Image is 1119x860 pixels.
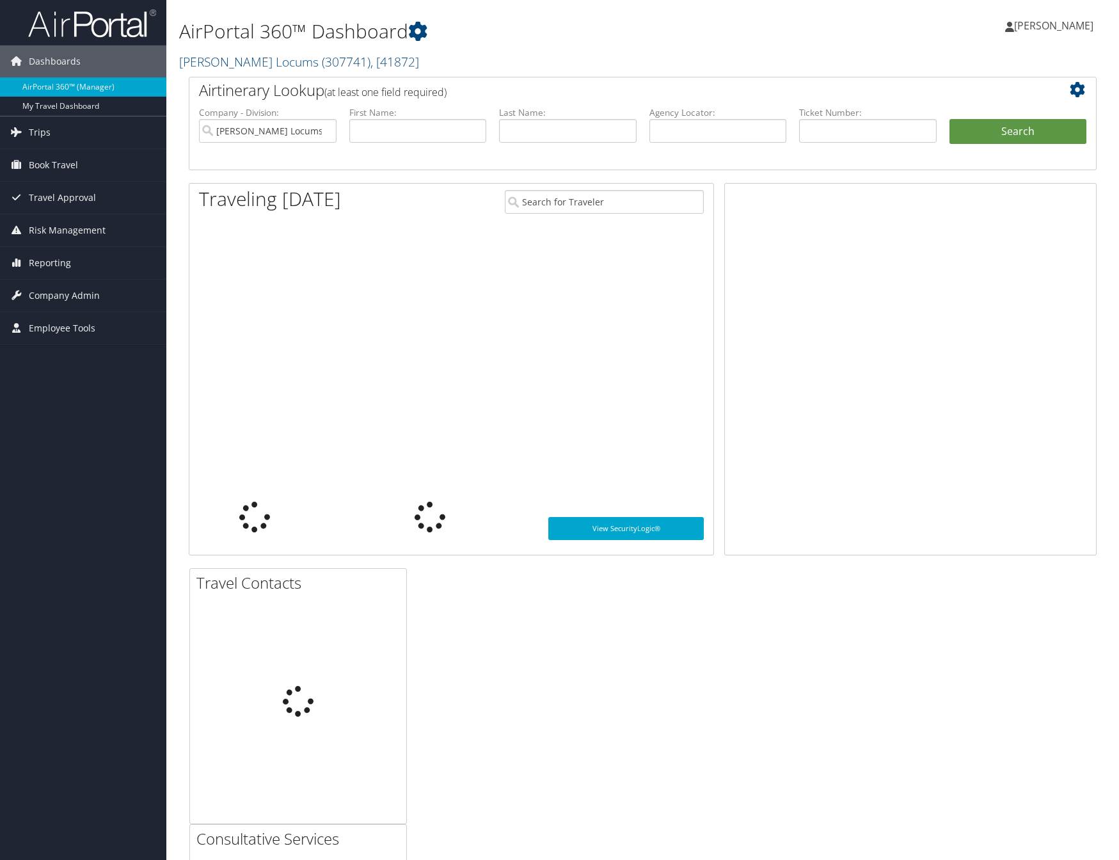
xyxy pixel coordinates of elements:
h2: Airtinerary Lookup [199,79,1011,101]
span: Company Admin [29,280,100,312]
span: , [ 41872 ] [370,53,419,70]
a: [PERSON_NAME] [1005,6,1106,45]
input: Search for Traveler [505,190,704,214]
span: (at least one field required) [324,85,447,99]
button: Search [949,119,1087,145]
span: [PERSON_NAME] [1014,19,1093,33]
a: [PERSON_NAME] Locums [179,53,419,70]
span: ( 307741 ) [322,53,370,70]
label: First Name: [349,106,487,119]
label: Last Name: [499,106,637,119]
label: Ticket Number: [799,106,937,119]
img: airportal-logo.png [28,8,156,38]
span: Travel Approval [29,182,96,214]
a: View SecurityLogic® [548,517,704,540]
span: Reporting [29,247,71,279]
span: Trips [29,116,51,148]
span: Dashboards [29,45,81,77]
span: Book Travel [29,149,78,181]
h1: AirPortal 360™ Dashboard [179,18,797,45]
h1: Traveling [DATE] [199,186,341,212]
label: Company - Division: [199,106,337,119]
h2: Travel Contacts [196,572,406,594]
span: Risk Management [29,214,106,246]
span: Employee Tools [29,312,95,344]
label: Agency Locator: [649,106,787,119]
